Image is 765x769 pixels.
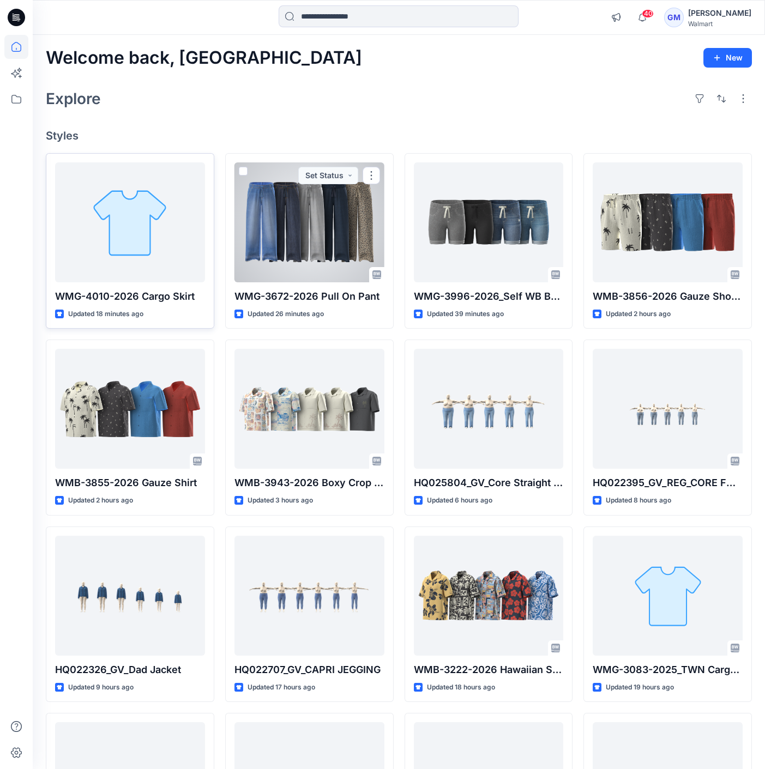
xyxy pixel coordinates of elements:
span: 40 [642,9,654,18]
p: WMG-3083-2025_TWN Cargo Skirt [593,662,743,677]
p: Updated 8 hours ago [606,495,671,506]
p: WMB-3943-2026 Boxy Crop Cabana Shirt [234,475,384,491]
a: WMG-3996-2026_Self WB Bermuda Shorts [414,162,564,282]
p: Updated 17 hours ago [248,682,315,693]
a: WMB-3855-2026 Gauze Shirt [55,349,205,469]
div: [PERSON_NAME] [688,7,751,20]
a: HQ022326_GV_Dad Jacket [55,536,205,656]
p: Updated 3 hours ago [248,495,313,506]
p: WMG-3996-2026_Self WB Bermuda Shorts [414,289,564,304]
p: Updated 2 hours ago [68,495,133,506]
p: Updated 19 hours ago [606,682,674,693]
p: HQ022395_GV_REG_CORE FULL LENGTH JEGGING [593,475,743,491]
a: HQ022707_GV_CAPRI JEGGING [234,536,384,656]
a: WMG-3083-2025_TWN Cargo Skirt [593,536,743,656]
a: HQ025804_GV_Core Straight Jegging [414,349,564,469]
a: WMB-3943-2026 Boxy Crop Cabana Shirt [234,349,384,469]
h4: Styles [46,129,752,142]
p: WMG-3672-2026 Pull On Pant [234,289,384,304]
button: New [703,48,752,68]
p: HQ022707_GV_CAPRI JEGGING [234,662,384,677]
div: GM [664,8,684,27]
p: Updated 9 hours ago [68,682,134,693]
a: WMB-3222-2026 Hawaiian Shirt [414,536,564,656]
p: HQ022326_GV_Dad Jacket [55,662,205,677]
p: Updated 2 hours ago [606,308,671,320]
p: Updated 26 minutes ago [248,308,324,320]
p: WMG-4010-2026 Cargo Skirt [55,289,205,304]
p: WMB-3222-2026 Hawaiian Shirt [414,662,564,677]
p: Updated 18 minutes ago [68,308,143,320]
p: WMB-3855-2026 Gauze Shirt [55,475,205,491]
a: WMG-3672-2026 Pull On Pant [234,162,384,282]
p: WMB-3856-2026 Gauze Short_Opt1 [593,289,743,304]
a: WMB-3856-2026 Gauze Short_Opt1 [593,162,743,282]
p: HQ025804_GV_Core Straight Jegging [414,475,564,491]
a: HQ022395_GV_REG_CORE FULL LENGTH JEGGING [593,349,743,469]
a: WMG-4010-2026 Cargo Skirt [55,162,205,282]
h2: Welcome back, [GEOGRAPHIC_DATA] [46,48,362,68]
p: Updated 39 minutes ago [427,308,504,320]
div: Walmart [688,20,751,28]
p: Updated 6 hours ago [427,495,492,506]
h2: Explore [46,90,101,107]
p: Updated 18 hours ago [427,682,495,693]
